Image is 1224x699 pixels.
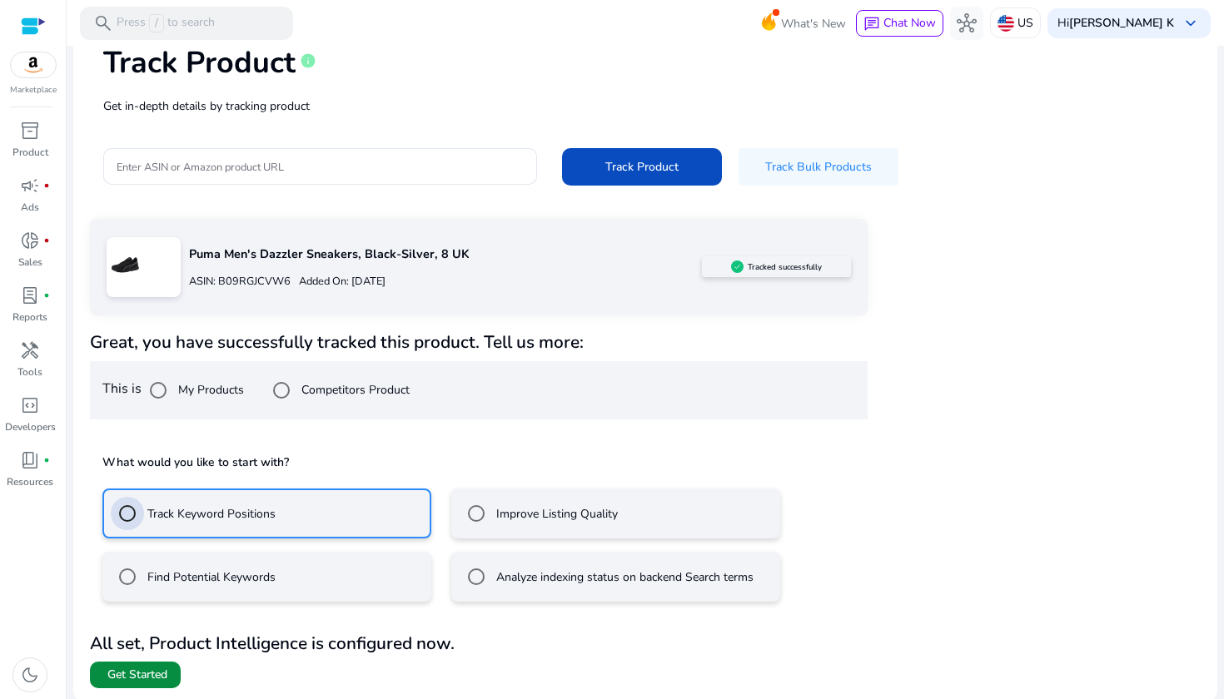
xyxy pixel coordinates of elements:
[998,15,1014,32] img: us.svg
[102,454,855,471] h5: What would you like to start with?
[856,10,943,37] button: chatChat Now
[189,274,291,290] p: ASIN: B09RGJCVW6
[144,505,276,523] label: Track Keyword Positions
[493,505,618,523] label: Improve Listing Quality
[748,262,822,272] h5: Tracked successfully
[12,310,47,325] p: Reports
[883,15,936,31] span: Chat Now
[144,568,276,586] label: Find Potential Keywords
[43,237,50,244] span: fiber_manual_record
[103,45,296,81] h1: Track Product
[863,16,880,32] span: chat
[493,568,754,586] label: Analyze indexing status on backend Search terms
[20,665,40,685] span: dark_mode
[20,395,40,415] span: code_blocks
[189,245,702,264] p: Puma Men's Dazzler Sneakers, Black-Silver, 8 UK
[298,381,410,399] label: Competitors Product
[1181,13,1201,33] span: keyboard_arrow_down
[765,158,872,176] span: Track Bulk Products
[103,97,1187,115] p: Get in-depth details by tracking product
[43,292,50,299] span: fiber_manual_record
[18,255,42,270] p: Sales
[20,121,40,141] span: inventory_2
[11,52,56,77] img: amazon.svg
[93,13,113,33] span: search
[562,148,722,186] button: Track Product
[90,361,868,419] div: This is
[739,148,898,186] button: Track Bulk Products
[7,474,53,489] p: Resources
[5,419,56,434] p: Developers
[1057,17,1174,29] p: Hi
[90,662,181,688] button: Get Started
[20,285,40,305] span: lab_profile
[21,200,39,215] p: Ads
[300,52,316,69] span: info
[291,274,386,290] p: Added On: [DATE]
[950,7,983,40] button: hub
[1018,8,1033,37] p: US
[957,13,977,33] span: hub
[781,9,846,38] span: What's New
[17,364,42,379] p: Tools
[1069,15,1174,31] b: [PERSON_NAME] K
[149,14,164,32] span: /
[43,457,50,464] span: fiber_manual_record
[117,14,215,32] p: Press to search
[10,84,57,97] p: Marketplace
[605,158,679,176] span: Track Product
[20,176,40,196] span: campaign
[107,245,144,283] img: 51GOpp8rAJL.jpg
[90,632,455,655] b: All set, Product Intelligence is configured now.
[43,182,50,189] span: fiber_manual_record
[12,145,48,160] p: Product
[20,231,40,250] span: donut_small
[20,340,40,360] span: handyman
[175,381,244,399] label: My Products
[20,450,40,470] span: book_4
[107,667,167,683] span: Get Started
[90,332,868,353] h4: Great, you have successfully tracked this product. Tell us more:
[731,260,744,273] img: sellerapp_active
